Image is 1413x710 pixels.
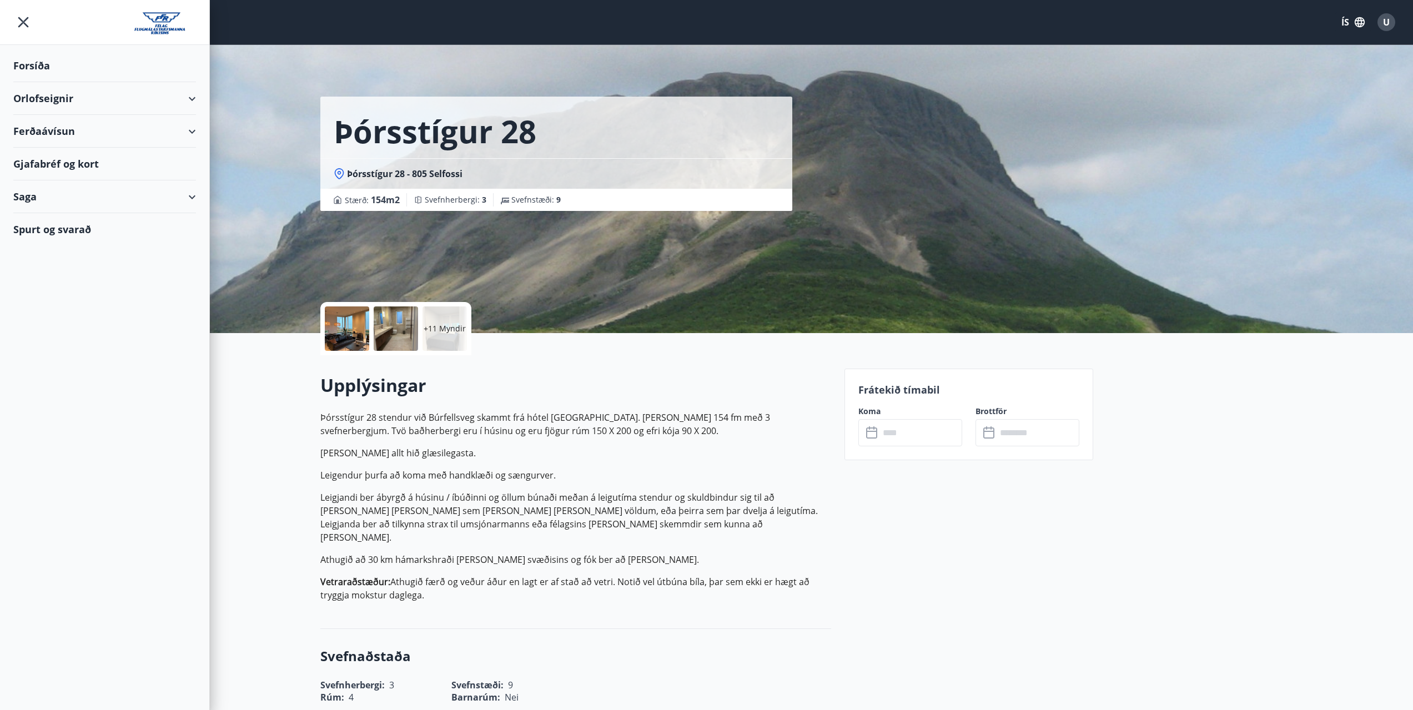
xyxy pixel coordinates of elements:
[13,49,196,82] div: Forsíða
[371,194,400,206] span: 154 m2
[320,575,831,602] p: Athugið færð og veður áður en lagt er af stað að vetri. Notið vel útbúna bíla, þar sem ekki er hæ...
[13,213,196,245] div: Spurt og svarað
[320,491,831,544] p: Leigjandi ber ábyrgð á húsinu / íbúðinni og öllum búnaði meðan á leigutíma stendur og skuldbindur...
[482,194,486,205] span: 3
[13,82,196,115] div: Orlofseignir
[451,691,500,703] span: Barnarúm :
[858,406,962,417] label: Koma
[425,194,486,205] span: Svefnherbergi :
[320,647,831,666] h3: Svefnaðstaða
[320,553,831,566] p: Athugið að 30 km hámarkshraði [PERSON_NAME] svæðisins og fók ber að [PERSON_NAME].
[1335,12,1371,32] button: ÍS
[349,691,354,703] span: 4
[13,12,33,32] button: menu
[13,180,196,213] div: Saga
[320,411,831,437] p: Þórsstígur 28 stendur við Búrfellsveg skammt frá hótel [GEOGRAPHIC_DATA]. [PERSON_NAME] 154 fm me...
[505,691,519,703] span: Nei
[1373,9,1400,36] button: U
[320,446,831,460] p: [PERSON_NAME] allt hið glæsilegasta.
[13,148,196,180] div: Gjafabréf og kort
[320,373,831,397] h2: Upplýsingar
[320,691,344,703] span: Rúm :
[334,110,536,152] h1: Þórsstígur 28
[347,168,462,180] span: Þórsstígur 28 - 805 Selfossi
[424,323,466,334] p: +11 Myndir
[1383,16,1390,28] span: U
[511,194,561,205] span: Svefnstæði :
[345,193,400,207] span: Stærð :
[556,194,561,205] span: 9
[975,406,1079,417] label: Brottför
[134,12,196,34] img: union_logo
[858,382,1079,397] p: Frátekið tímabil
[320,576,390,588] strong: Vetraraðstæður:
[320,469,831,482] p: Leigendur þurfa að koma með handklæði og sængurver.
[13,115,196,148] div: Ferðaávísun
